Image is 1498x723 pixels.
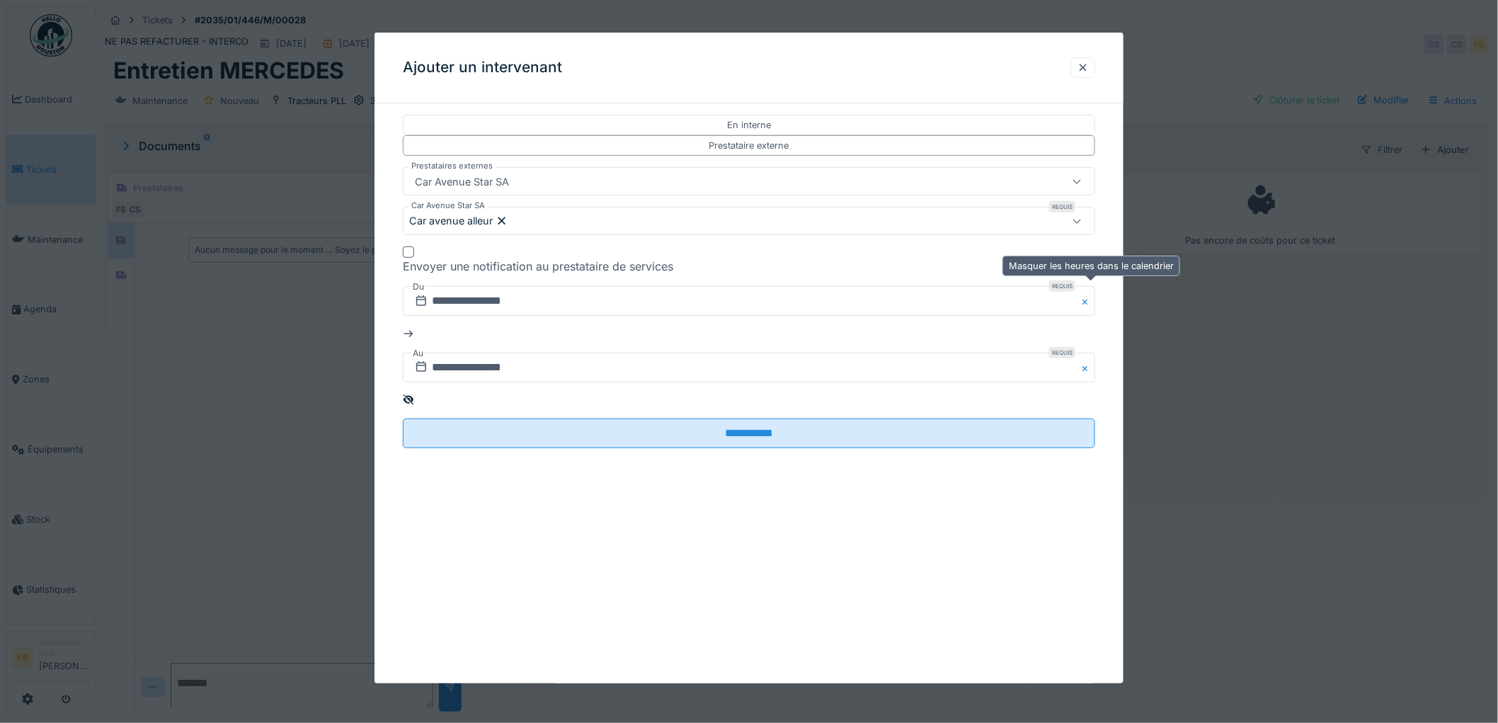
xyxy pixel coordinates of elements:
[1002,256,1180,276] div: Masquer les heures dans le calendrier
[1080,353,1095,382] button: Close
[403,258,673,275] div: Envoyer une notification au prestataire de services
[1080,286,1095,316] button: Close
[1049,347,1075,358] div: Requis
[408,160,496,172] label: Prestataires externes
[411,346,425,361] label: Au
[409,173,515,189] div: Car Avenue Star SA
[709,139,789,152] div: Prestataire externe
[403,59,562,76] h3: Ajouter un intervenant
[409,213,508,229] div: Car avenue alleur
[1049,280,1075,292] div: Requis
[727,118,771,132] div: En interne
[1049,201,1075,212] div: Requis
[411,279,425,295] label: Du
[408,200,488,212] label: Car Avenue Star SA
